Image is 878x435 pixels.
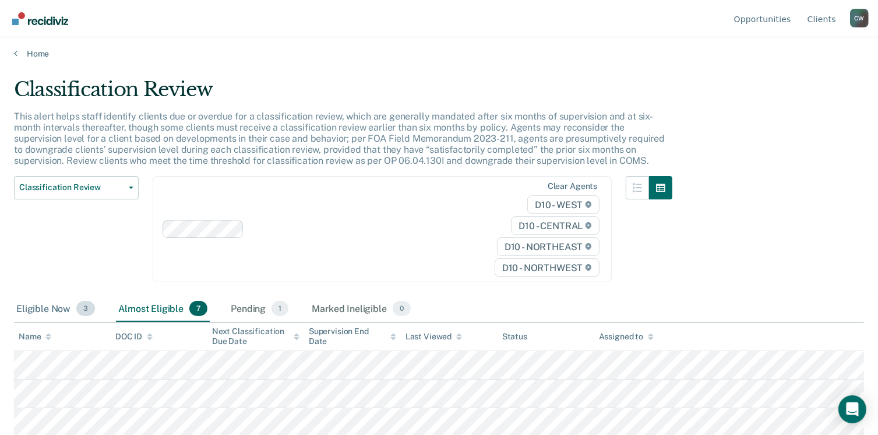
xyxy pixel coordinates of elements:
[271,301,288,316] span: 1
[212,327,299,346] div: Next Classification Due Date
[850,9,869,27] button: Profile dropdown button
[850,9,869,27] div: C W
[495,258,600,277] span: D10 - NORTHWEST
[599,332,654,342] div: Assigned to
[189,301,207,316] span: 7
[14,111,665,167] p: This alert helps staff identify clients due or overdue for a classification review, which are gen...
[19,183,124,192] span: Classification Review
[502,332,527,342] div: Status
[14,176,139,199] button: Classification Review
[393,301,411,316] span: 0
[14,78,672,111] div: Classification Review
[548,181,597,191] div: Clear agents
[497,237,600,256] span: D10 - NORTHEAST
[838,395,866,423] div: Open Intercom Messenger
[115,332,153,342] div: DOC ID
[228,296,291,322] div: Pending1
[309,327,396,346] div: Supervision End Date
[14,296,97,322] div: Eligible Now3
[12,12,68,25] img: Recidiviz
[511,216,600,235] span: D10 - CENTRAL
[19,332,51,342] div: Name
[405,332,462,342] div: Last Viewed
[14,48,864,59] a: Home
[527,195,600,214] span: D10 - WEST
[309,296,413,322] div: Marked Ineligible0
[76,301,95,316] span: 3
[116,296,210,322] div: Almost Eligible7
